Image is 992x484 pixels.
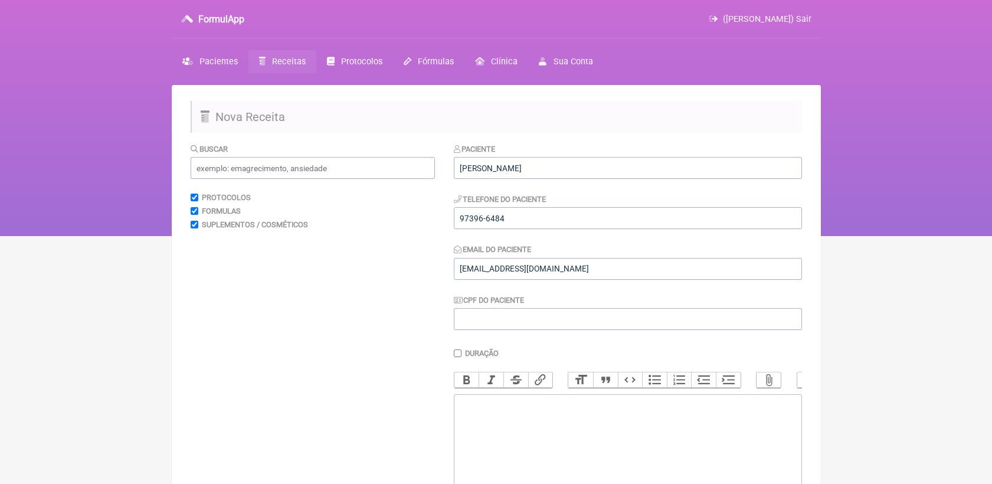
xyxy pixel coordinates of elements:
button: Numbers [667,372,692,388]
span: Fórmulas [418,57,454,67]
h2: Nova Receita [191,101,802,133]
input: exemplo: emagrecimento, ansiedade [191,157,435,179]
button: Code [618,372,643,388]
button: Bullets [642,372,667,388]
span: Sua Conta [554,57,593,67]
span: Clínica [491,57,518,67]
a: Pacientes [172,50,248,73]
button: Heading [568,372,593,388]
label: Buscar [191,145,228,153]
a: Fórmulas [393,50,464,73]
h3: FormulApp [198,14,244,25]
button: Undo [797,372,822,388]
label: CPF do Paciente [454,296,525,305]
label: Suplementos / Cosméticos [202,220,308,229]
label: Formulas [202,207,241,215]
label: Duração [465,349,499,358]
span: Pacientes [199,57,238,67]
a: Protocolos [316,50,393,73]
button: Increase Level [716,372,741,388]
button: Strikethrough [503,372,528,388]
a: Clínica [464,50,528,73]
button: Quote [593,372,618,388]
button: Bold [454,372,479,388]
a: ([PERSON_NAME]) Sair [709,14,811,24]
label: Email do Paciente [454,245,532,254]
button: Decrease Level [691,372,716,388]
a: Sua Conta [528,50,603,73]
button: Link [528,372,553,388]
label: Telefone do Paciente [454,195,546,204]
span: Receitas [272,57,306,67]
label: Paciente [454,145,496,153]
label: Protocolos [202,193,251,202]
button: Italic [479,372,503,388]
button: Attach Files [757,372,781,388]
a: Receitas [248,50,316,73]
span: Protocolos [341,57,382,67]
span: ([PERSON_NAME]) Sair [723,14,811,24]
